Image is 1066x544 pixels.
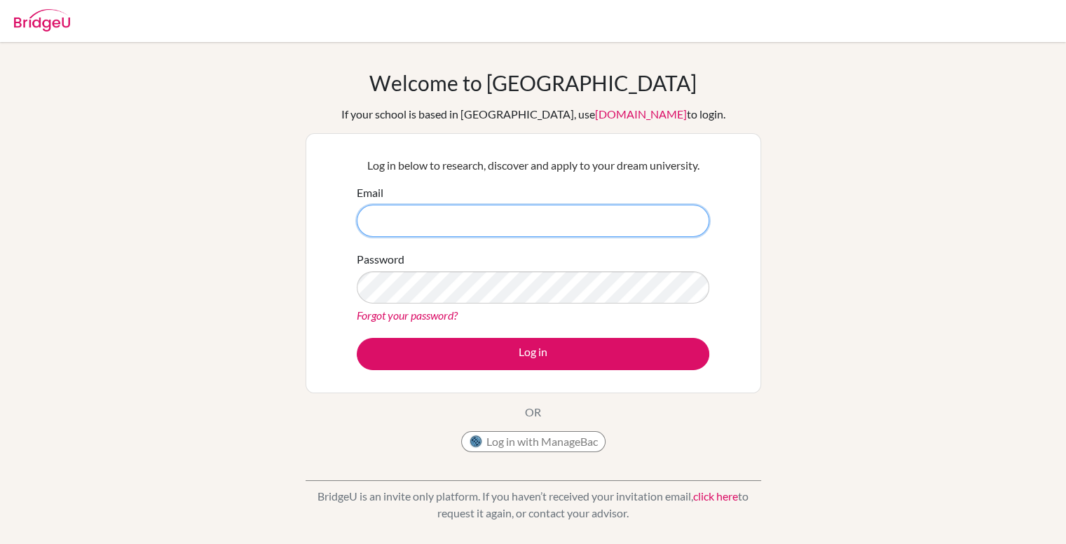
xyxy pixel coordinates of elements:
[357,338,709,370] button: Log in
[525,404,541,421] p: OR
[341,106,725,123] div: If your school is based in [GEOGRAPHIC_DATA], use to login.
[461,431,606,452] button: Log in with ManageBac
[14,9,70,32] img: Bridge-U
[369,70,697,95] h1: Welcome to [GEOGRAPHIC_DATA]
[357,157,709,174] p: Log in below to research, discover and apply to your dream university.
[357,184,383,201] label: Email
[693,489,738,503] a: click here
[306,488,761,522] p: BridgeU is an invite only platform. If you haven’t received your invitation email, to request it ...
[357,308,458,322] a: Forgot your password?
[595,107,687,121] a: [DOMAIN_NAME]
[357,251,404,268] label: Password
